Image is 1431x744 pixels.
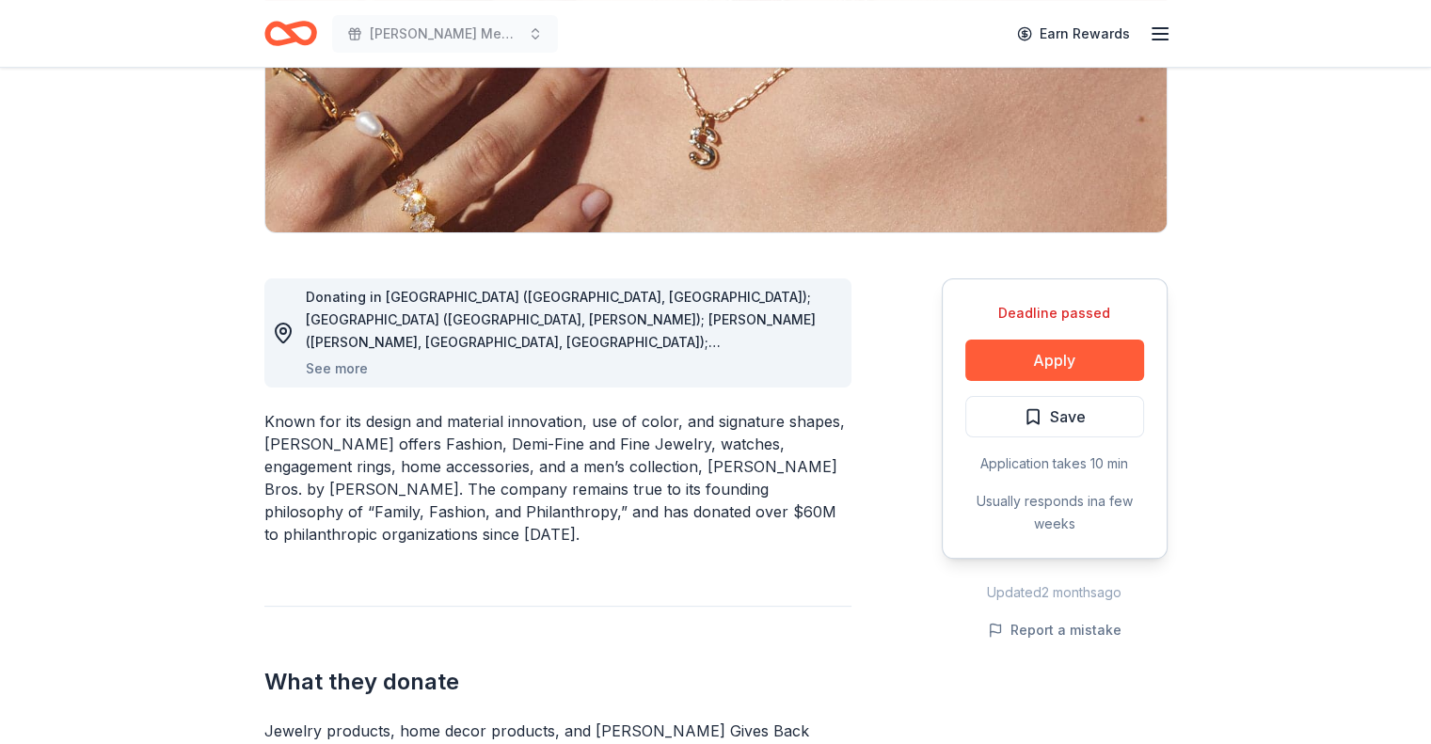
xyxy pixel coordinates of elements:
[1006,17,1141,51] a: Earn Rewards
[264,410,851,546] div: Known for its design and material innovation, use of color, and signature shapes, [PERSON_NAME] o...
[988,619,1121,641] button: Report a mistake
[965,340,1144,381] button: Apply
[264,11,317,55] a: Home
[965,396,1144,437] button: Save
[1050,404,1086,429] span: Save
[370,23,520,45] span: [PERSON_NAME] Memorial Golf Tournament
[264,667,851,697] h2: What they donate
[942,581,1168,604] div: Updated 2 months ago
[332,15,558,53] button: [PERSON_NAME] Memorial Golf Tournament
[965,302,1144,325] div: Deadline passed
[306,357,368,380] button: See more
[965,452,1144,475] div: Application takes 10 min
[965,490,1144,535] div: Usually responds in a few weeks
